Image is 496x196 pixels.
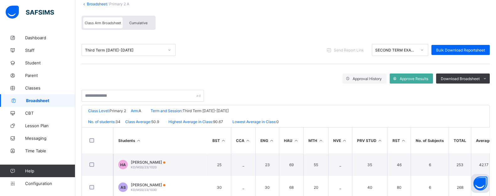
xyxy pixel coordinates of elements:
[25,85,75,90] span: Classes
[85,48,164,52] div: Third Term [DATE]-[DATE]
[115,119,120,124] span: 34
[109,108,126,113] span: Primary 2
[276,119,279,124] span: 0
[352,153,387,176] td: 35
[342,138,347,143] i: Sort in Ascending Order
[26,98,75,103] span: Broadsheet
[471,174,490,193] button: Open asap
[25,181,75,186] span: Configuration
[400,76,428,81] span: Approve Results
[221,138,226,143] i: Sort in Ascending Order
[25,35,75,40] span: Dashboard
[279,153,303,176] td: 69
[151,108,183,113] span: Term and Session:
[25,123,75,128] span: Lesson Plan
[476,162,491,167] span: 42.17
[213,119,223,124] span: 90.67
[441,76,480,81] span: Download Broadsheet
[279,128,303,153] th: HAU
[131,108,139,113] span: Arm:
[387,128,411,153] th: RST
[120,185,126,190] span: AS
[129,21,147,25] span: Cumulative
[401,138,406,143] i: Sort in Ascending Order
[303,128,328,153] th: MTH
[411,128,449,153] th: No. of Subjects
[231,128,255,153] th: CCA
[303,153,328,176] td: 55
[125,119,151,124] span: Class Average:
[25,148,75,153] span: Time Table
[85,21,121,25] span: Class Arm Broadsheet
[107,2,129,6] span: / Primary 2 A
[207,153,231,176] td: 25
[293,138,299,143] i: Sort in Ascending Order
[375,48,417,52] div: SECOND TERM EXAMS
[88,119,115,124] span: No. of students:
[87,2,107,6] a: Broadsheet
[25,60,75,65] span: Student
[131,182,165,187] span: [PERSON_NAME]
[6,6,54,19] img: safsims
[131,160,165,165] span: [PERSON_NAME]
[269,138,275,143] i: Sort in Ascending Order
[449,128,471,153] th: TOTAL
[328,153,352,176] td: _
[168,119,213,124] span: Highest Average in Class:
[113,128,207,153] th: Students
[454,162,466,167] span: 253
[454,185,466,190] span: 268
[151,119,159,124] span: 50.9
[255,128,279,153] th: ENG
[436,48,485,52] span: Bulk Download Reportsheet
[25,111,75,116] span: CBT
[231,153,255,176] td: _
[139,108,141,113] span: A
[387,153,411,176] td: 46
[377,138,383,143] i: Sort in Ascending Order
[120,162,126,167] span: HA
[352,128,387,153] th: PRV STUD
[207,128,231,153] th: BST
[131,165,157,169] span: KD/MSS/23/1020
[471,128,496,153] th: Average
[25,136,75,141] span: Messaging
[334,48,364,52] span: Send Report Link
[245,138,251,143] i: Sort in Ascending Order
[232,119,276,124] span: Lowest Average in Class:
[318,138,323,143] i: Sort in Ascending Order
[353,76,382,81] span: Approval History
[183,108,229,113] span: Third Term [DATE]-[DATE]
[25,168,75,173] span: Help
[255,153,279,176] td: 23
[416,162,444,167] span: 6
[131,188,157,192] span: KD/MSS/23/1030
[328,128,352,153] th: NVE
[25,73,75,78] span: Parent
[416,185,444,190] span: 6
[25,48,75,53] span: Staff
[88,108,109,113] span: Class Level:
[136,138,141,143] i: Sort Ascending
